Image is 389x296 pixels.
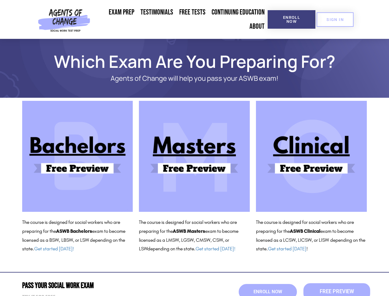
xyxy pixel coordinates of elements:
[56,228,92,234] b: ASWB Bachelors
[256,218,367,253] p: The course is designed for social workers who are preparing for the exam to become licensed as a ...
[44,75,346,82] p: Agents of Change will help you pass your ASWB exam!
[209,5,268,19] a: Continuing Education
[268,10,315,29] a: Enroll Now
[22,282,192,290] h2: Pass Your Social Work Exam
[278,15,306,23] span: Enroll Now
[196,246,235,252] a: Get started [DATE]!
[93,5,268,34] nav: Menu
[266,246,308,252] span: . !
[137,5,176,19] a: Testimonials
[268,246,306,252] a: Get started [DATE]
[290,228,320,234] b: ASWB Clinical
[106,5,137,19] a: Exam Prep
[317,12,354,27] a: SIGN IN
[139,218,250,253] p: The course is designed for social workers who are preparing for the exam to become licensed as a ...
[34,246,74,252] a: Get started [DATE]!
[22,218,133,253] p: The course is designed for social workers who are preparing for the exam to become licensed as a ...
[253,290,282,294] span: Enroll Now
[319,289,354,294] span: Free Preview
[148,246,235,252] span: depending on the state.
[173,228,205,234] b: ASWB Masters
[176,5,209,19] a: Free Tests
[19,54,370,68] h1: Which Exam Are You Preparing For?
[326,18,344,22] span: SIGN IN
[246,19,268,34] a: About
